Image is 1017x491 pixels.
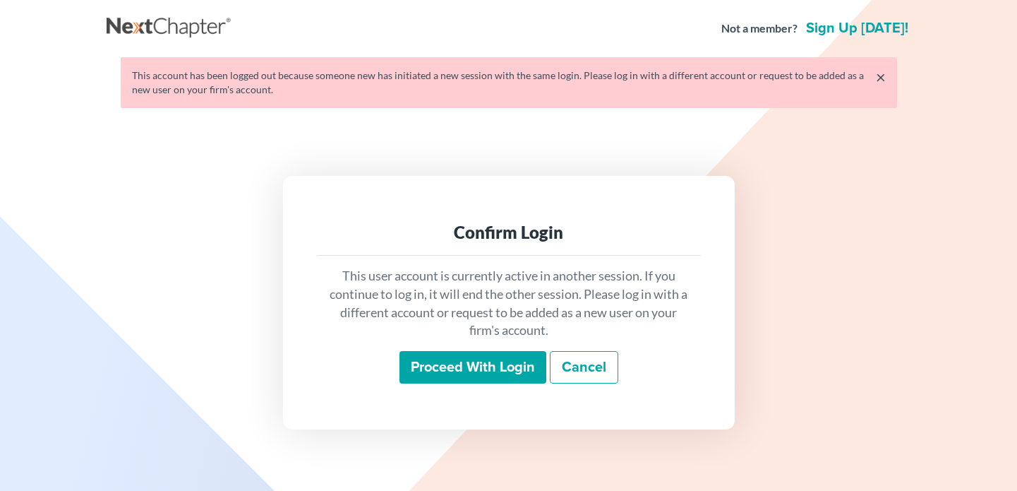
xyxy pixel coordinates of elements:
strong: Not a member? [721,20,798,37]
input: Proceed with login [399,351,546,384]
a: Cancel [550,351,618,384]
div: Confirm Login [328,221,690,244]
p: This user account is currently active in another session. If you continue to log in, it will end ... [328,267,690,340]
a: Sign up [DATE]! [803,21,911,35]
div: This account has been logged out because someone new has initiated a new session with the same lo... [132,69,886,97]
a: × [876,69,886,85]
